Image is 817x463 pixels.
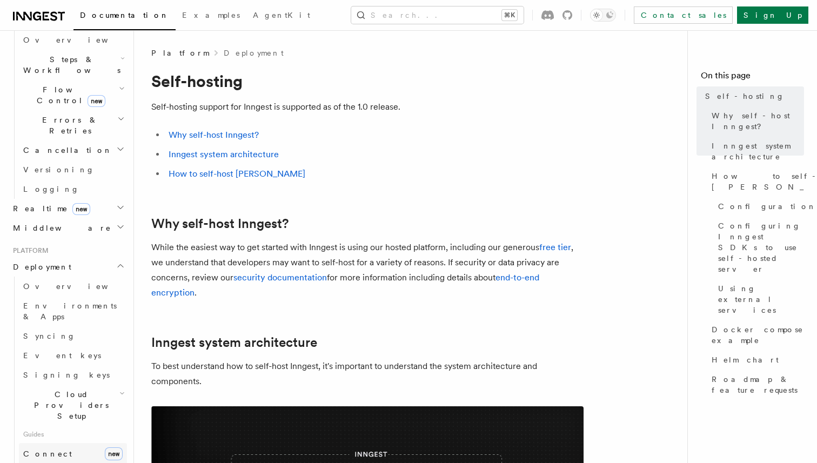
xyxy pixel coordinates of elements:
[502,10,517,21] kbd: ⌘K
[707,350,804,370] a: Helm chart
[19,346,127,365] a: Event keys
[151,216,289,231] a: Why self-host Inngest?
[19,50,127,80] button: Steps & Workflows
[19,160,127,179] a: Versioning
[707,320,804,350] a: Docker compose example
[151,335,317,350] a: Inngest system architecture
[23,449,72,458] span: Connect
[72,203,90,215] span: new
[19,54,120,76] span: Steps & Workflows
[169,130,259,140] a: Why self-host Inngest?
[712,354,779,365] span: Helm chart
[701,86,804,106] a: Self-hosting
[9,203,90,214] span: Realtime
[19,115,117,136] span: Errors & Retries
[707,106,804,136] a: Why self-host Inngest?
[233,272,327,283] a: security documentation
[19,296,127,326] a: Environments & Apps
[80,11,169,19] span: Documentation
[73,3,176,30] a: Documentation
[19,365,127,385] a: Signing keys
[701,69,804,86] h4: On this page
[351,6,524,24] button: Search...⌘K
[9,257,127,277] button: Deployment
[23,301,117,321] span: Environments & Apps
[718,283,804,316] span: Using external services
[705,91,785,102] span: Self-hosting
[718,220,804,274] span: Configuring Inngest SDKs to use self-hosted server
[714,197,804,216] a: Configuration
[9,223,111,233] span: Middleware
[9,199,127,218] button: Realtimenew
[712,140,804,162] span: Inngest system architecture
[19,385,127,426] button: Cloud Providers Setup
[737,6,808,24] a: Sign Up
[224,48,284,58] a: Deployment
[176,3,246,29] a: Examples
[23,371,110,379] span: Signing keys
[714,216,804,279] a: Configuring Inngest SDKs to use self-hosted server
[23,36,135,44] span: Overview
[151,71,584,91] h1: Self-hosting
[19,80,127,110] button: Flow Controlnew
[19,389,119,421] span: Cloud Providers Setup
[712,110,804,132] span: Why self-host Inngest?
[169,149,279,159] a: Inngest system architecture
[151,48,209,58] span: Platform
[712,324,804,346] span: Docker compose example
[105,447,123,460] span: new
[9,261,71,272] span: Deployment
[151,240,584,300] p: While the easiest way to get started with Inngest is using our hosted platform, including our gen...
[23,332,76,340] span: Syncing
[151,359,584,389] p: To best understand how to self-host Inngest, it's important to understand the system architecture...
[19,140,127,160] button: Cancellation
[253,11,310,19] span: AgentKit
[707,166,804,197] a: How to self-host [PERSON_NAME]
[19,426,127,443] span: Guides
[19,277,127,296] a: Overview
[539,242,571,252] a: free tier
[707,370,804,400] a: Roadmap & feature requests
[19,326,127,346] a: Syncing
[23,185,79,193] span: Logging
[182,11,240,19] span: Examples
[246,3,317,29] a: AgentKit
[718,201,816,212] span: Configuration
[169,169,305,179] a: How to self-host [PERSON_NAME]
[634,6,733,24] a: Contact sales
[23,351,101,360] span: Event keys
[712,374,804,395] span: Roadmap & feature requests
[9,30,127,199] div: Inngest Functions
[9,218,127,238] button: Middleware
[590,9,616,22] button: Toggle dark mode
[714,279,804,320] a: Using external services
[707,136,804,166] a: Inngest system architecture
[19,179,127,199] a: Logging
[19,145,112,156] span: Cancellation
[88,95,105,107] span: new
[151,99,584,115] p: Self-hosting support for Inngest is supported as of the 1.0 release.
[23,282,135,291] span: Overview
[19,30,127,50] a: Overview
[19,110,127,140] button: Errors & Retries
[19,84,119,106] span: Flow Control
[23,165,95,174] span: Versioning
[9,246,49,255] span: Platform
